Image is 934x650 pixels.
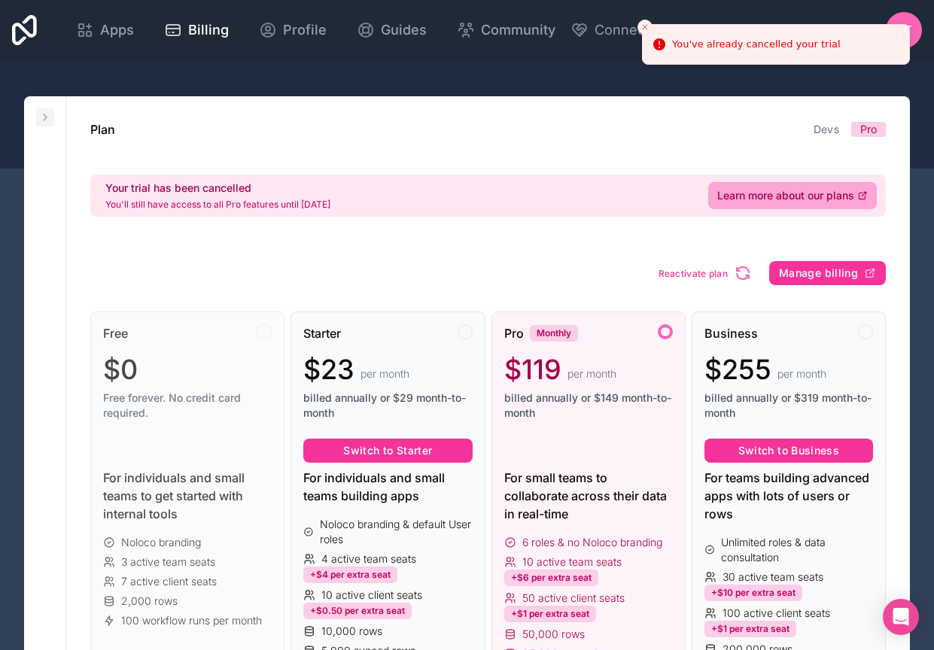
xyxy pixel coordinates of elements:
[504,606,596,622] div: +$1 per extra seat
[704,390,873,421] span: billed annually or $319 month-to-month
[321,624,382,639] span: 10,000 rows
[504,570,598,586] div: +$6 per extra seat
[345,14,439,47] a: Guides
[637,20,653,35] button: Close toast
[90,120,115,138] h1: Plan
[708,182,877,209] a: Learn more about our plans
[321,551,416,566] span: 4 active team seats
[721,535,873,565] span: Unlimited roles & data consultation
[704,469,873,523] div: For teams building advanced apps with lots of users or rows
[522,554,622,570] span: 10 active team seats
[121,594,178,609] span: 2,000 rows
[103,469,272,523] div: For individuals and small teams to get started with internal tools
[522,591,625,606] span: 50 active client seats
[303,439,472,463] button: Switch to Starter
[283,20,327,41] span: Profile
[704,439,873,463] button: Switch to Business
[522,535,662,550] span: 6 roles & no Noloco branding
[481,20,555,41] span: Community
[777,366,826,381] span: per month
[105,181,330,196] h2: Your trial has been cancelled
[672,37,841,52] div: You've already cancelled your trial
[321,588,422,603] span: 10 active client seats
[504,469,673,523] div: For small teams to collaborate across their data in real-time
[303,469,472,505] div: For individuals and small teams building apps
[188,20,229,41] span: Billing
[381,20,427,41] span: Guides
[303,324,341,342] span: Starter
[704,585,802,601] div: +$10 per extra seat
[814,123,839,135] a: Devs
[653,259,758,287] button: Reactivate plan
[303,390,472,421] span: billed annually or $29 month-to-month
[530,325,578,342] div: Monthly
[105,199,330,211] p: You'll still have access to all Pro features until [DATE]
[704,354,771,384] span: $255
[121,613,262,628] span: 100 workflow runs per month
[103,354,138,384] span: $0
[361,366,409,381] span: per month
[723,606,830,621] span: 100 active client seats
[522,627,585,642] span: 50,000 rows
[121,535,201,550] span: Noloco branding
[121,554,215,570] span: 3 active team seats
[717,188,854,203] span: Learn more about our plans
[152,14,241,47] a: Billing
[779,266,858,280] span: Manage billing
[659,268,729,279] span: Reactivate plan
[103,390,272,421] span: Free forever. No credit card required.
[504,324,524,342] span: Pro
[445,14,567,47] a: Community
[595,20,746,41] span: Connect with an Expert
[723,570,823,585] span: 30 active team seats
[247,14,339,47] a: Profile
[570,20,746,41] button: Connect with an Expert
[100,20,134,41] span: Apps
[320,517,473,547] span: Noloco branding & default User roles
[64,14,146,47] a: Apps
[303,354,354,384] span: $23
[504,354,561,384] span: $119
[704,324,758,342] span: Business
[704,621,796,637] div: +$1 per extra seat
[860,122,877,137] span: Pro
[303,603,412,619] div: +$0.50 per extra seat
[303,566,397,583] div: +$4 per extra seat
[121,574,217,589] span: 7 active client seats
[103,324,128,342] span: Free
[769,261,886,285] button: Manage billing
[567,366,616,381] span: per month
[883,599,919,635] div: Open Intercom Messenger
[504,390,673,421] span: billed annually or $149 month-to-month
